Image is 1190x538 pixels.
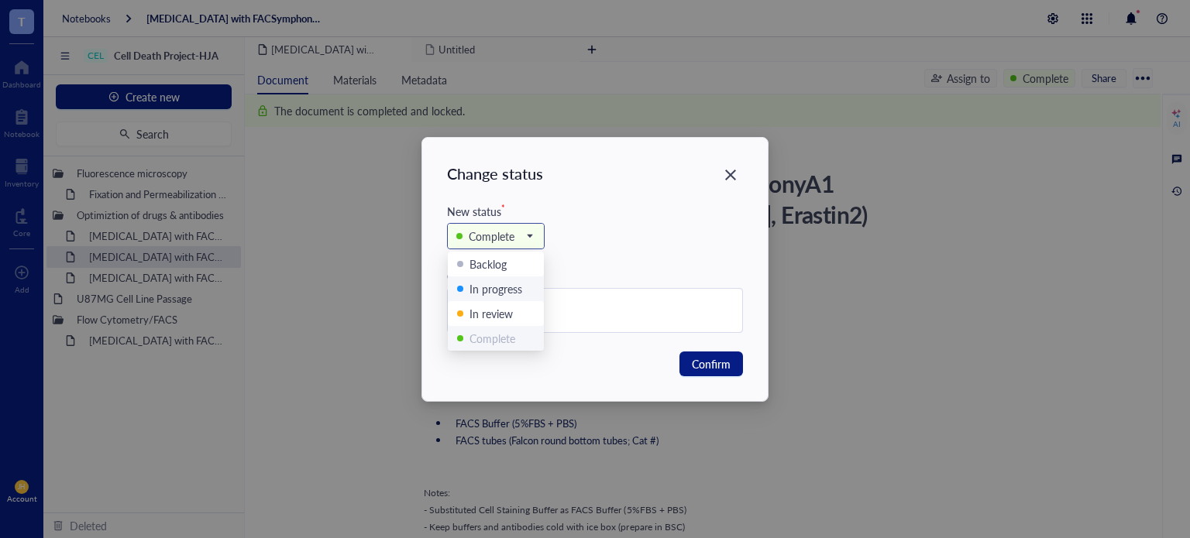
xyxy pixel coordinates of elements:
[447,203,743,220] div: New status
[679,351,743,376] button: Confirm
[447,163,543,184] div: Change status
[469,280,522,297] div: In progress
[469,255,507,272] div: Backlog
[718,166,743,184] span: Close
[469,228,514,245] div: Complete
[718,163,743,187] button: Close
[692,355,731,372] span: Confirm
[469,330,515,347] div: Complete
[469,305,513,322] div: In review
[447,268,743,285] div: Comment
